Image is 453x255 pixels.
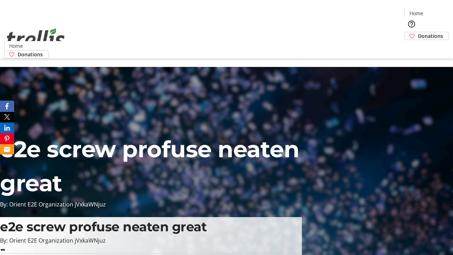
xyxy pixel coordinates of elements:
[18,51,43,58] span: Donations
[9,42,23,50] span: Home
[4,50,48,58] a: Donations
[409,10,423,17] span: Home
[405,40,419,54] button: Cart
[405,32,449,40] a: Donations
[418,32,443,40] span: Donations
[5,42,27,50] a: Home
[405,17,419,31] button: Help
[405,10,428,17] a: Home
[4,21,67,56] img: Orient E2E Organization jVxkaWNjuz's Logo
